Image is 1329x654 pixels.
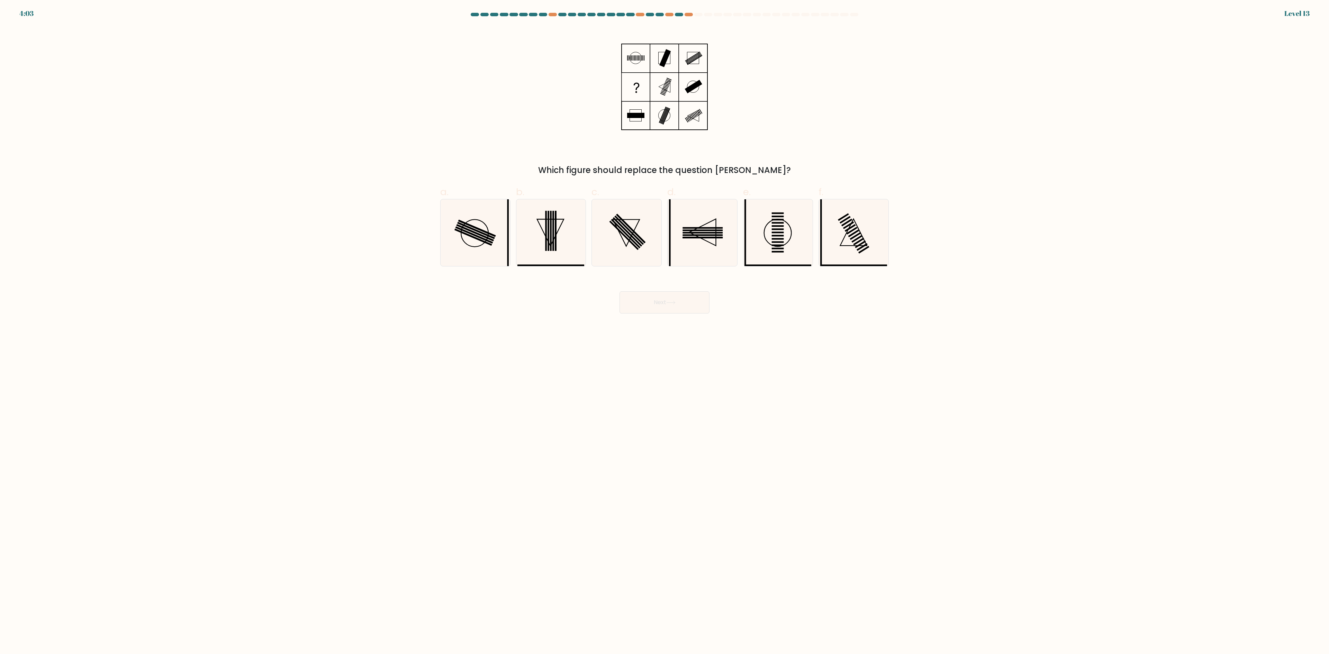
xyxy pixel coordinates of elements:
[743,185,751,199] span: e.
[19,8,34,19] div: 4:03
[440,185,449,199] span: a.
[591,185,599,199] span: c.
[516,185,524,199] span: b.
[667,185,676,199] span: d.
[819,185,823,199] span: f.
[444,164,885,176] div: Which figure should replace the question [PERSON_NAME]?
[1284,8,1310,19] div: Level 13
[620,291,709,314] button: Next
